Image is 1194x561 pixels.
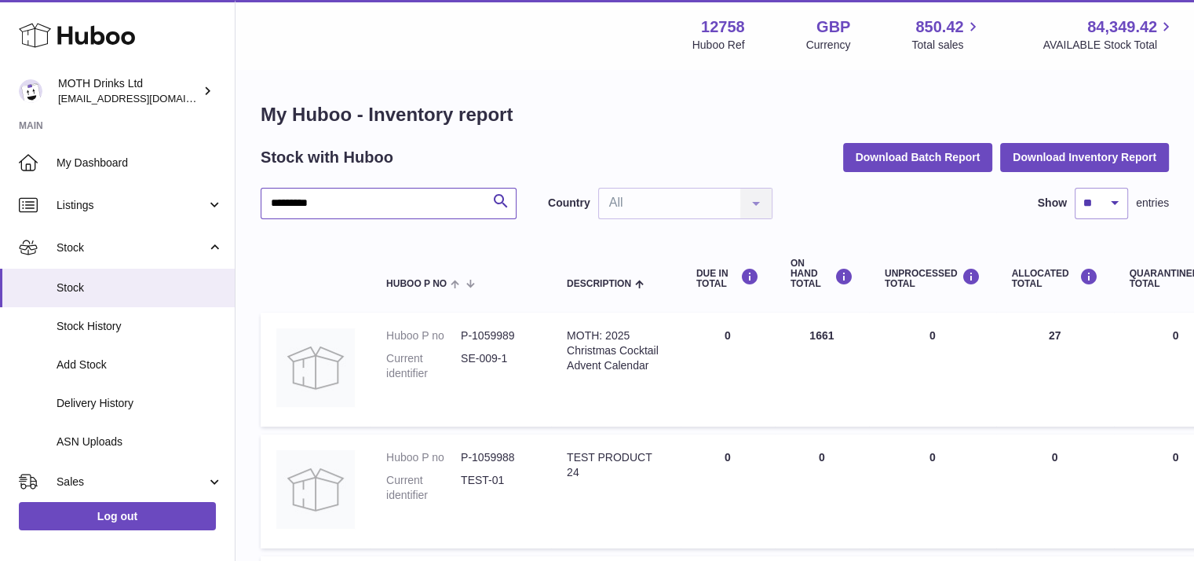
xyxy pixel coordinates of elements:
span: 850.42 [915,16,963,38]
label: Country [548,196,590,211]
button: Download Inventory Report [1000,143,1169,171]
div: ALLOCATED Total [1012,268,1098,289]
button: Download Batch Report [843,143,993,171]
td: 0 [869,313,996,427]
a: Log out [19,502,216,530]
span: Add Stock [57,357,223,372]
dd: P-1059988 [461,450,535,465]
dd: P-1059989 [461,328,535,343]
span: Stock [57,280,223,295]
span: Total sales [911,38,981,53]
span: Delivery History [57,396,223,411]
div: Huboo Ref [692,38,745,53]
img: product image [276,328,355,407]
img: product image [276,450,355,529]
div: UNPROCESSED Total [885,268,980,289]
span: Stock [57,240,206,255]
span: Huboo P no [386,279,447,289]
td: 1661 [775,313,869,427]
span: Description [567,279,631,289]
label: Show [1038,196,1067,211]
h2: Stock with Huboo [261,147,393,168]
div: DUE IN TOTAL [696,268,759,289]
img: orders@mothdrinks.com [19,79,42,103]
div: MOTH Drinks Ltd [58,76,199,106]
h1: My Huboo - Inventory report [261,102,1169,127]
dt: Current identifier [386,473,461,503]
dd: TEST-01 [461,473,535,503]
div: TEST PRODUCT 24 [567,450,665,480]
span: Sales [57,475,206,489]
td: 0 [996,434,1114,548]
span: 0 [1172,451,1178,464]
div: MOTH: 2025 Christmas Cocktail Advent Calendar [567,328,665,373]
td: 0 [869,434,996,548]
dt: Current identifier [386,351,461,381]
span: My Dashboard [57,156,223,170]
dt: Huboo P no [386,328,461,343]
dt: Huboo P no [386,450,461,465]
span: entries [1136,196,1169,211]
span: [EMAIL_ADDRESS][DOMAIN_NAME] [58,92,231,104]
a: 850.42 Total sales [911,16,981,53]
span: Stock History [57,319,223,334]
dd: SE-009-1 [461,351,535,381]
td: 0 [775,434,869,548]
strong: 12758 [701,16,745,38]
td: 27 [996,313,1114,427]
span: Listings [57,198,206,213]
span: 84,349.42 [1087,16,1157,38]
a: 84,349.42 AVAILABLE Stock Total [1042,16,1175,53]
strong: GBP [816,16,850,38]
span: 0 [1172,329,1178,342]
td: 0 [681,313,775,427]
div: ON HAND Total [791,258,853,290]
span: AVAILABLE Stock Total [1042,38,1175,53]
div: Currency [806,38,851,53]
td: 0 [681,434,775,548]
span: ASN Uploads [57,434,223,449]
